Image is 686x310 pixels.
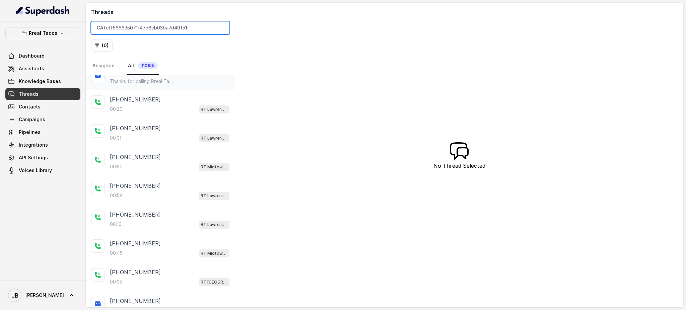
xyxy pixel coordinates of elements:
a: Pipelines [5,126,80,138]
p: RT Lawrenceville [201,221,227,228]
p: 00:35 [110,279,122,285]
p: RT Lawrenceville [201,192,227,199]
a: Campaigns [5,113,80,126]
p: No Thread Selected [433,162,485,170]
p: 00:45 [110,250,123,256]
span: 110195 [138,62,158,69]
a: Dashboard [5,50,80,62]
a: Contacts [5,101,80,113]
text: JB [11,292,18,299]
p: RT Lawrenceville [201,135,227,142]
a: Assistants [5,63,80,75]
a: Knowledge Bases [5,75,80,87]
button: (0) [91,40,113,52]
p: [PHONE_NUMBER] [110,211,161,219]
a: Threads [5,88,80,100]
input: Search by Call ID or Phone Number [91,21,229,34]
span: Campaigns [19,116,45,123]
p: [PHONE_NUMBER] [110,268,161,276]
p: RT Midtown / EN [201,164,227,170]
span: Voices Library [19,167,52,174]
p: RT Lawrenceville [201,106,227,113]
a: Voices Library [5,164,80,176]
p: [PHONE_NUMBER] [110,239,161,247]
h2: Threads [91,8,229,16]
button: Rreal Tacos [5,27,80,39]
a: All110195 [127,57,159,75]
p: 06:10 [110,221,122,228]
p: RT [GEOGRAPHIC_DATA] / EN [201,279,227,286]
span: Contacts [19,103,41,110]
span: API Settings [19,154,48,161]
p: Thanks for calling Rreal Tacos! Complete this form for any type of inquiry and a manager will con... [110,78,174,85]
span: Dashboard [19,53,45,59]
p: [PHONE_NUMBER] [110,124,161,132]
span: Assistants [19,65,44,72]
span: Integrations [19,142,48,148]
p: 00:31 [110,135,121,141]
p: 00:50 [110,163,123,170]
p: Rreal Tacos [29,29,57,37]
p: [PHONE_NUMBER] [110,95,161,103]
p: 00:58 [110,192,123,199]
p: [PHONE_NUMBER] [110,153,161,161]
a: Assigned [91,57,116,75]
span: Threads [19,91,39,97]
nav: Tabs [91,57,229,75]
p: [PHONE_NUMBER] [110,182,161,190]
img: light.svg [16,5,70,16]
a: Integrations [5,139,80,151]
a: [PERSON_NAME] [5,286,80,305]
span: Knowledge Bases [19,78,61,85]
span: Pipelines [19,129,41,136]
p: RT Midtown / EN [201,250,227,257]
p: [PHONE_NUMBER] [110,297,161,305]
p: 00:20 [110,106,123,112]
span: [PERSON_NAME] [25,292,64,299]
a: API Settings [5,152,80,164]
